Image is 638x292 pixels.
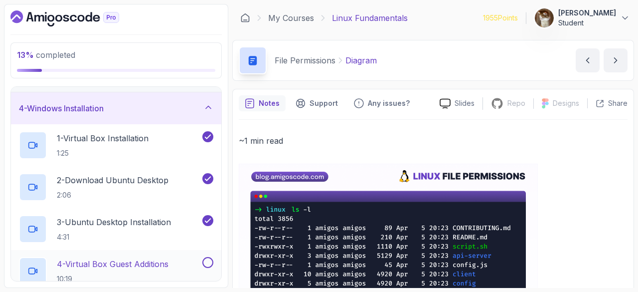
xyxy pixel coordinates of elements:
p: [PERSON_NAME] [558,8,616,18]
button: Share [587,98,628,108]
p: Slides [455,98,475,108]
p: Linux Fundamentals [332,12,408,24]
a: Dashboard [10,10,142,26]
p: ~1 min read [239,134,628,148]
button: 1-Virtual Box Installation1:25 [19,131,213,159]
button: 2-Download Ubuntu Desktop2:06 [19,173,213,201]
p: 10:19 [57,274,168,284]
p: Student [558,18,616,28]
p: 1 - Virtual Box Installation [57,132,149,144]
button: user profile image[PERSON_NAME]Student [534,8,630,28]
p: 3 - Ubuntu Desktop Installation [57,216,171,228]
p: 2:06 [57,190,168,200]
a: My Courses [268,12,314,24]
p: Share [608,98,628,108]
img: user profile image [535,8,554,27]
p: 4:31 [57,232,171,242]
p: Notes [259,98,280,108]
button: Support button [290,95,344,111]
p: Any issues? [368,98,410,108]
button: previous content [576,48,600,72]
button: 4-Windows Installation [11,92,221,124]
p: 2 - Download Ubuntu Desktop [57,174,168,186]
span: 13 % [17,50,34,60]
button: Feedback button [348,95,416,111]
button: 4-Virtual Box Guest Additions10:19 [19,257,213,285]
button: notes button [239,95,286,111]
p: Repo [507,98,525,108]
a: Slides [432,98,482,109]
p: 1955 Points [483,13,518,23]
p: Designs [553,98,579,108]
p: Support [310,98,338,108]
p: 1:25 [57,148,149,158]
p: Diagram [345,54,377,66]
button: 3-Ubuntu Desktop Installation4:31 [19,215,213,243]
button: next content [604,48,628,72]
a: Dashboard [240,13,250,23]
p: File Permissions [275,54,335,66]
p: 4 - Virtual Box Guest Additions [57,258,168,270]
span: completed [17,50,75,60]
h3: 4 - Windows Installation [19,102,104,114]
